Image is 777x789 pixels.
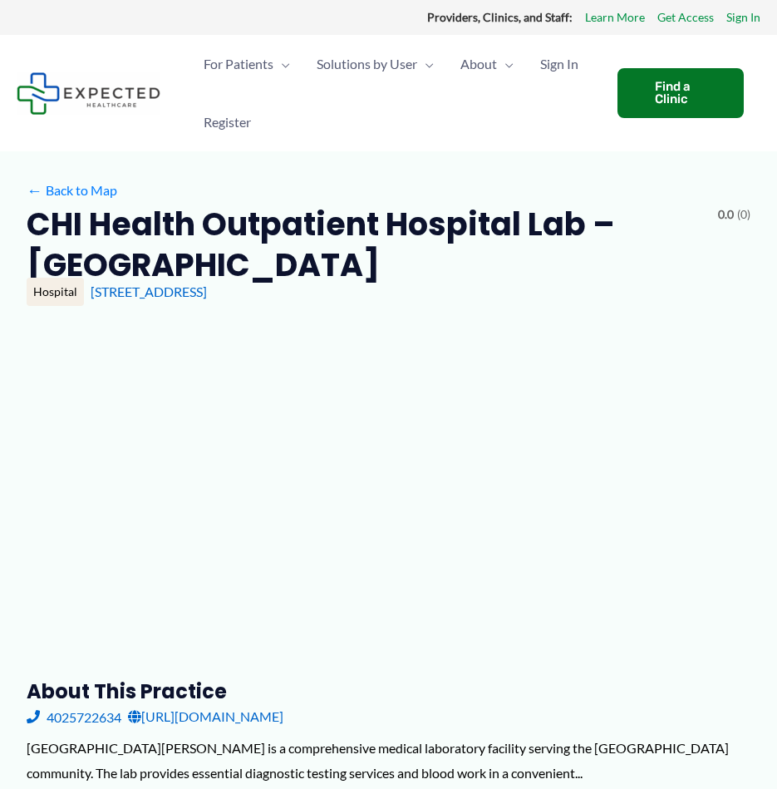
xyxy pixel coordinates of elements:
[737,204,750,225] span: (0)
[204,35,273,93] span: For Patients
[585,7,645,28] a: Learn More
[91,284,207,299] a: [STREET_ADDRESS]
[27,736,750,785] div: [GEOGRAPHIC_DATA][PERSON_NAME] is a comprehensive medical laboratory facility serving the [GEOGRA...
[447,35,527,93] a: AboutMenu Toggle
[317,35,417,93] span: Solutions by User
[527,35,592,93] a: Sign In
[718,204,734,225] span: 0.0
[726,7,760,28] a: Sign In
[617,68,744,118] a: Find a Clinic
[27,704,121,729] a: 4025722634
[27,178,117,203] a: ←Back to Map
[190,93,264,151] a: Register
[204,93,251,151] span: Register
[190,35,303,93] a: For PatientsMenu Toggle
[417,35,434,93] span: Menu Toggle
[27,204,705,286] h2: CHI Health Outpatient Hospital Lab – [GEOGRAPHIC_DATA]
[460,35,497,93] span: About
[27,678,750,704] h3: About this practice
[303,35,447,93] a: Solutions by UserMenu Toggle
[17,72,160,115] img: Expected Healthcare Logo - side, dark font, small
[657,7,714,28] a: Get Access
[497,35,514,93] span: Menu Toggle
[540,35,578,93] span: Sign In
[27,182,42,198] span: ←
[128,704,283,729] a: [URL][DOMAIN_NAME]
[190,35,601,151] nav: Primary Site Navigation
[427,10,573,24] strong: Providers, Clinics, and Staff:
[273,35,290,93] span: Menu Toggle
[27,278,84,306] div: Hospital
